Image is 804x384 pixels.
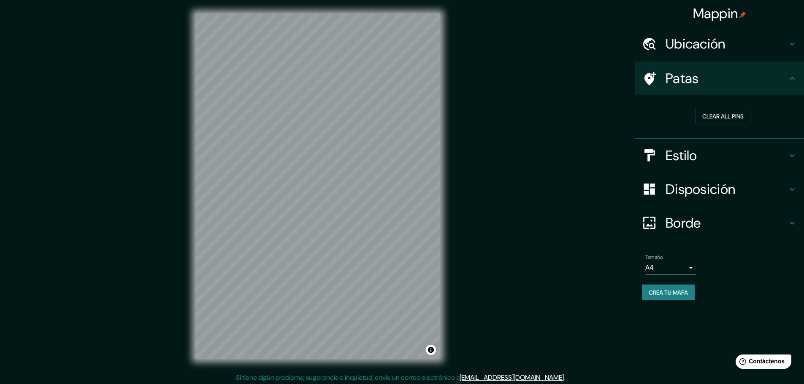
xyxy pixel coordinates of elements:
font: Mappin [693,5,738,22]
font: . [565,373,566,382]
font: Borde [666,214,701,232]
font: A4 [645,263,654,272]
font: Tamaño [645,254,663,260]
div: Borde [635,206,804,240]
div: Estilo [635,139,804,172]
div: A4 [645,261,696,274]
iframe: Lanzador de widgets de ayuda [729,351,795,375]
canvas: Mapa [195,13,440,359]
button: Crea tu mapa [642,285,695,301]
button: Activar o desactivar atribución [426,345,436,355]
img: pin-icon.png [739,11,746,18]
div: Ubicación [635,27,804,61]
div: Disposición [635,172,804,206]
button: Clear all pins [696,109,750,124]
font: . [566,373,568,382]
font: Patas [666,70,699,87]
font: Disposición [666,180,735,198]
font: Estilo [666,147,697,164]
font: Ubicación [666,35,725,53]
div: Patas [635,62,804,95]
font: . [564,373,565,382]
a: [EMAIL_ADDRESS][DOMAIN_NAME] [460,373,564,382]
font: Crea tu mapa [649,289,688,296]
font: Si tiene algún problema, sugerencia o inquietud, envíe un correo electrónico a [236,373,460,382]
